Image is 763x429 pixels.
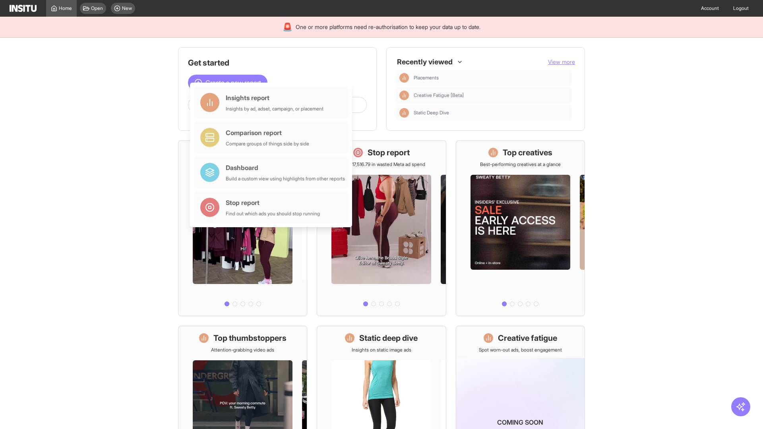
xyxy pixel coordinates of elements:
span: Static Deep Dive [414,110,569,116]
div: Compare groups of things side by side [226,141,309,147]
span: Create a new report [205,78,261,87]
div: Insights by ad, adset, campaign, or placement [226,106,323,112]
a: Stop reportSave £17,516.79 in wasted Meta ad spend [317,140,446,316]
div: Build a custom view using highlights from other reports [226,176,345,182]
div: Insights report [226,93,323,102]
h1: Static deep dive [359,332,418,344]
span: Creative Fatigue [Beta] [414,92,569,99]
button: Create a new report [188,75,267,91]
p: Best-performing creatives at a glance [480,161,561,168]
p: Attention-grabbing video ads [211,347,274,353]
span: One or more platforms need re-authorisation to keep your data up to date. [296,23,480,31]
p: Insights on static image ads [352,347,411,353]
div: 🚨 [283,21,292,33]
div: Find out which ads you should stop running [226,211,320,217]
button: View more [548,58,575,66]
div: Comparison report [226,128,309,137]
span: Open [91,5,103,12]
a: Top creativesBest-performing creatives at a glance [456,140,585,316]
span: Placements [414,75,439,81]
div: Insights [399,108,409,118]
h1: Get started [188,57,367,68]
span: Creative Fatigue [Beta] [414,92,464,99]
span: Home [59,5,72,12]
p: Save £17,516.79 in wasted Meta ad spend [338,161,425,168]
h1: Top creatives [503,147,552,158]
span: New [122,5,132,12]
span: Static Deep Dive [414,110,449,116]
span: Placements [414,75,569,81]
img: Logo [10,5,37,12]
a: What's live nowSee all active ads instantly [178,140,307,316]
h1: Top thumbstoppers [213,332,287,344]
span: View more [548,58,575,65]
div: Stop report [226,198,320,207]
h1: Stop report [368,147,410,158]
div: Dashboard [226,163,345,172]
div: Insights [399,91,409,100]
div: Insights [399,73,409,83]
